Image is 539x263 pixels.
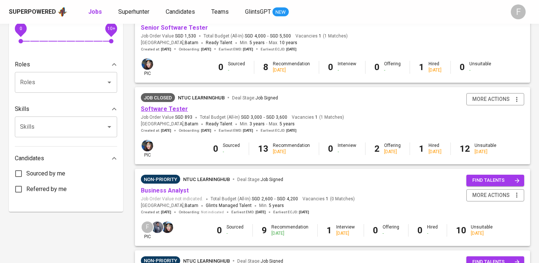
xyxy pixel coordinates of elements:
span: Created at : [141,128,171,133]
span: NTUC LearningHub [178,95,225,101]
span: 5 years [249,40,265,45]
span: [DATE] [201,128,211,133]
a: Teams [211,7,230,17]
div: Offering [384,61,401,73]
span: [DATE] [286,47,297,52]
a: Jobs [88,7,103,17]
div: - [338,149,356,155]
div: F [511,4,526,19]
span: - [264,114,265,121]
div: Recommendation [271,224,308,237]
span: Vacancies ( 1 Matches ) [292,114,344,121]
span: Ready Talent [206,40,232,45]
span: Sourced by me [26,169,65,178]
span: SGD 4,200 [277,196,298,202]
div: [DATE] [384,149,401,155]
span: Created at : [141,210,171,215]
a: Superhunter [118,7,151,17]
div: Sourced [228,61,245,73]
span: - [267,33,268,39]
span: Onboarding : [179,47,211,52]
span: SGD 2,600 [252,196,273,202]
span: SGD 4,000 [245,33,266,39]
span: Job Order Value [141,114,192,121]
div: - [226,230,244,237]
a: Software Tester [141,105,188,112]
div: Roles [15,57,117,72]
button: find talents [466,175,524,186]
div: pic [141,57,154,77]
span: Onboarding : [179,128,211,133]
span: GlintsGPT [245,8,271,15]
div: [DATE] [429,67,442,73]
div: Interview [336,224,355,237]
span: SGD 5,500 [270,33,291,39]
span: Job Order Value [141,33,196,39]
img: diazagista@glints.com [142,58,153,70]
b: Jobs [88,8,102,15]
span: Ready Talent [206,121,232,126]
span: - [266,121,267,128]
b: 9 [262,225,267,236]
span: [DATE] [201,47,211,52]
div: Offering [384,142,401,155]
div: Sourced [226,224,244,237]
span: Job Signed [255,95,278,101]
div: Job already placed by Glints [141,93,175,102]
div: Skills [15,102,117,116]
span: Non-Priority [141,176,180,183]
div: Recommendation [273,61,310,73]
span: Total Budget (All-In) [200,114,287,121]
span: Superhunter [118,8,149,15]
span: Not indicated [201,210,224,215]
span: 1 [318,33,321,39]
span: 5 years [269,203,284,208]
span: [DATE] [161,128,171,133]
b: 8 [263,62,268,72]
a: Candidates [166,7,196,17]
div: Superpowered [9,8,56,16]
button: Open [104,122,115,132]
span: Earliest EMD : [219,128,253,133]
div: [DATE] [273,67,310,73]
a: Business Analyst [141,187,189,194]
span: Created at : [141,47,171,52]
p: Roles [15,60,30,69]
span: Job Order Value not indicated. [141,196,203,202]
div: Sourced [223,142,240,155]
span: Batam [185,121,198,128]
span: [DATE] [161,210,171,215]
div: [DATE] [336,230,355,237]
span: Deal Stage : [237,177,283,182]
span: Total Budget (All-In) [211,196,298,202]
span: NEW [272,9,289,16]
span: [DATE] [161,47,171,52]
p: Candidates [15,154,44,163]
span: 1 [314,114,318,121]
b: 0 [417,225,423,236]
span: [DATE] [299,210,309,215]
span: 10 years [280,40,297,45]
div: [DATE] [471,230,493,237]
span: Total Budget (All-In) [204,33,291,39]
div: pic [141,221,154,240]
span: SGD 3,600 [266,114,287,121]
span: SGD 3,000 [241,114,262,121]
b: 0 [328,62,333,72]
img: diazagista@glints.com [162,221,173,233]
span: Job Closed [141,94,175,102]
div: - [223,149,240,155]
img: diazagista@glints.com [142,140,153,151]
span: Batam [185,202,198,210]
span: Earliest EMD : [219,47,253,52]
span: - [266,39,267,47]
span: SGD 1,530 [175,33,196,39]
div: [DATE] [273,149,310,155]
b: 0 [213,144,218,154]
div: - [338,67,356,73]
div: [DATE] [271,230,308,237]
b: 12 [460,144,470,154]
span: Referred by me [26,185,67,194]
div: Hired [427,224,438,237]
b: 0 [218,62,224,72]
